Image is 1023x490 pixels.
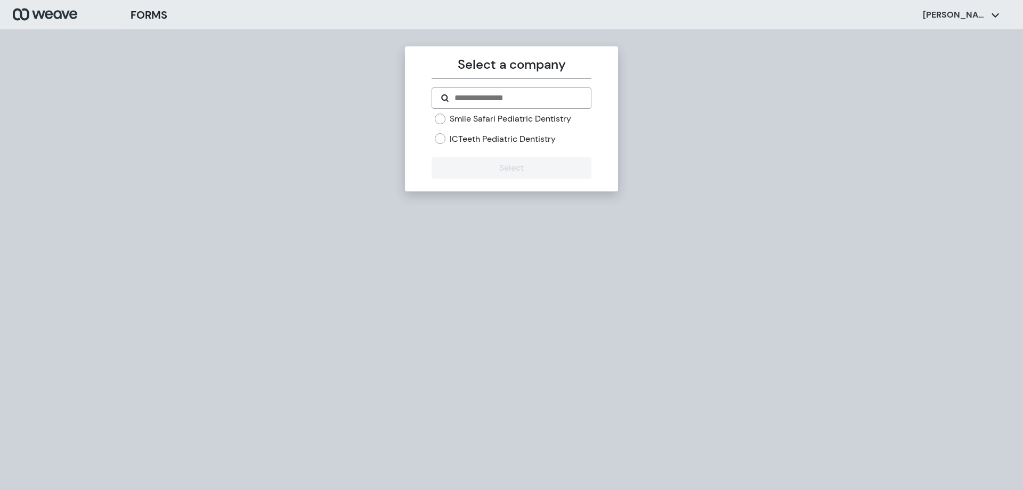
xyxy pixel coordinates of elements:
p: [PERSON_NAME] [923,9,987,21]
input: Search [453,92,582,105]
p: Select a company [432,55,591,74]
label: Smile Safari Pediatric Dentistry [450,113,571,125]
label: ICTeeth Pediatric Dentistry [450,133,556,145]
h3: FORMS [131,7,167,23]
button: Select [432,157,591,179]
